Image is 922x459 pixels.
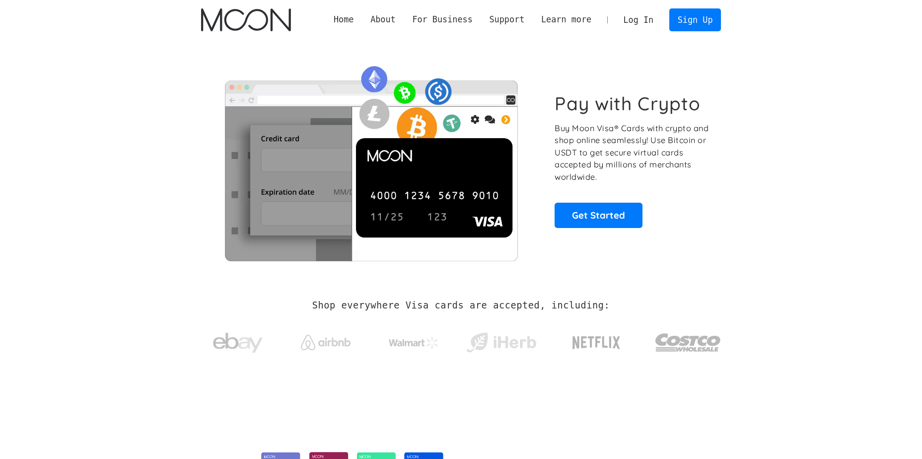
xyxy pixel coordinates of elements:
[213,327,263,359] img: ebay
[288,325,362,355] a: Airbnb
[489,13,524,26] div: Support
[552,320,641,360] a: Netflix
[201,317,275,364] a: ebay
[301,335,351,350] img: Airbnb
[376,327,450,354] a: Walmart
[325,13,362,26] a: Home
[555,122,710,183] p: Buy Moon Visa® Cards with crypto and shop online seamlessly! Use Bitcoin or USDT to get secure vi...
[481,13,533,26] div: Support
[655,314,721,366] a: Costco
[571,330,621,355] img: Netflix
[655,324,721,361] img: Costco
[370,13,396,26] div: About
[412,13,472,26] div: For Business
[464,320,538,361] a: iHerb
[201,8,291,31] img: Moon Logo
[464,330,538,356] img: iHerb
[404,13,481,26] div: For Business
[201,8,291,31] a: home
[555,92,701,115] h1: Pay with Crypto
[541,13,591,26] div: Learn more
[615,9,662,31] a: Log In
[555,203,642,228] a: Get Started
[533,13,600,26] div: Learn more
[201,59,541,261] img: Moon Cards let you spend your crypto anywhere Visa is accepted.
[312,300,610,311] h2: Shop everywhere Visa cards are accepted, including:
[362,13,404,26] div: About
[669,8,721,31] a: Sign Up
[389,337,438,349] img: Walmart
